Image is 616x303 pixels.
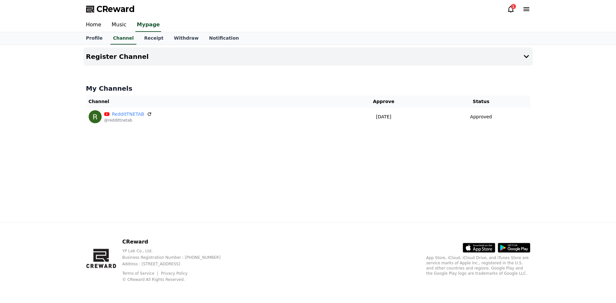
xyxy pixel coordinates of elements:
[86,96,335,108] th: Channel
[112,111,144,118] a: RedditTNETAB
[96,4,135,14] span: CReward
[81,32,108,45] a: Profile
[81,18,107,32] a: Home
[122,277,231,282] p: © CReward All Rights Reserved.
[122,261,231,267] p: Address : [STREET_ADDRESS]
[432,96,530,108] th: Status
[470,113,492,120] p: Approved
[511,4,516,9] div: 1
[107,18,132,32] a: Music
[86,53,149,60] h4: Register Channel
[335,96,432,108] th: Approve
[507,5,515,13] a: 1
[104,118,152,123] p: @reddittnetab
[86,4,135,14] a: CReward
[83,47,533,66] button: Register Channel
[122,238,231,246] p: CReward
[110,32,136,45] a: Channel
[426,255,530,276] p: App Store, iCloud, iCloud Drive, and iTunes Store are service marks of Apple Inc., registered in ...
[86,84,530,93] h4: My Channels
[204,32,244,45] a: Notification
[338,113,429,120] p: [DATE]
[122,271,159,276] a: Terms of Service
[139,32,169,45] a: Receipt
[169,32,204,45] a: Withdraw
[122,255,231,260] p: Business Registration Number : [PHONE_NUMBER]
[122,248,231,254] p: YP Lab Co., Ltd.
[89,110,102,123] img: RedditTNETAB
[135,18,161,32] a: Mypage
[161,271,188,276] a: Privacy Policy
